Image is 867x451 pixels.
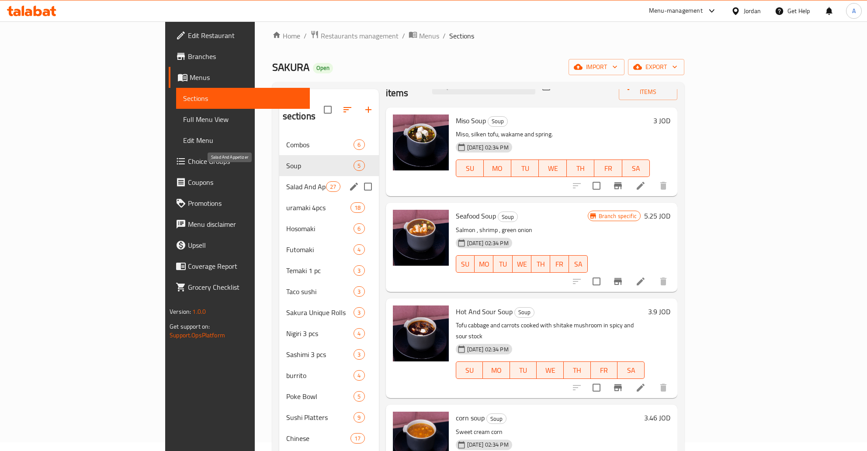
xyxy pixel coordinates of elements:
[279,155,379,176] div: Soup5
[456,255,475,273] button: SU
[354,350,364,359] span: 3
[286,286,354,297] span: Taco sushi
[286,328,354,339] span: Nigiri 3 pcs
[852,6,856,16] span: A
[279,239,379,260] div: Futomaki4
[350,433,364,444] div: items
[188,51,303,62] span: Branches
[567,160,594,177] button: TH
[169,256,310,277] a: Coverage Report
[464,345,512,354] span: [DATE] 02:34 PM
[313,64,333,72] span: Open
[192,306,206,317] span: 1.0.0
[188,198,303,208] span: Promotions
[460,258,472,271] span: SU
[409,30,439,42] a: Menus
[644,210,670,222] h6: 5.25 JOD
[550,255,569,273] button: FR
[279,428,379,449] div: Chinese17
[649,6,703,16] div: Menu-management
[498,212,518,222] div: Soup
[169,193,310,214] a: Promotions
[386,73,422,100] h2: Menu items
[337,99,358,120] span: Sort sections
[310,30,399,42] a: Restaurants management
[393,210,449,266] img: Seafood Soup
[169,214,310,235] a: Menu disclaimer
[286,307,354,318] span: Sakura Unique Rolls
[169,172,310,193] a: Coupons
[170,306,191,317] span: Version:
[354,286,364,297] div: items
[513,255,531,273] button: WE
[488,116,508,127] div: Soup
[354,244,364,255] div: items
[653,175,674,196] button: delete
[286,412,354,423] div: Sushi Platters
[486,413,506,424] div: Soup
[170,321,210,332] span: Get support on:
[456,129,650,140] p: Miso, silken tofu, wakame and spring.
[188,261,303,271] span: Coverage Report
[354,225,364,233] span: 6
[540,364,560,377] span: WE
[535,258,547,271] span: TH
[393,114,449,170] img: Miso Soup
[272,30,684,42] nav: breadcrumb
[279,176,379,197] div: Salad And Appetizer27edit
[594,364,614,377] span: FR
[286,223,354,234] span: Hosomaki
[464,441,512,449] span: [DATE] 02:34 PM
[279,302,379,323] div: Sakura Unique Rolls3
[570,162,591,175] span: TH
[319,101,337,119] span: Select all sections
[744,6,761,16] div: Jordan
[653,271,674,292] button: delete
[531,255,550,273] button: TH
[347,180,361,193] button: edit
[456,320,645,342] p: Tofu cabbage and carrots cooked with shitake mushroom in spicy and sour stock
[464,239,512,247] span: [DATE] 02:34 PM
[487,414,506,424] span: Soup
[464,143,512,152] span: [DATE] 02:34 PM
[169,25,310,46] a: Edit Restaurant
[169,46,310,67] a: Branches
[475,255,493,273] button: MO
[554,258,565,271] span: FR
[449,31,474,41] span: Sections
[569,59,624,75] button: import
[169,67,310,88] a: Menus
[279,365,379,386] div: burrito4
[286,391,354,402] span: Poke Bowl
[484,160,511,177] button: MO
[188,30,303,41] span: Edit Restaurant
[279,386,379,407] div: Poke Bowl5
[286,244,354,255] span: Futomaki
[621,364,641,377] span: SA
[443,31,446,41] li: /
[513,364,534,377] span: TU
[498,212,517,222] span: Soup
[354,391,364,402] div: items
[286,181,326,192] span: Salad And Appetizer
[286,349,354,360] span: Sashimi 3 pcs
[286,433,350,444] span: Chinese
[635,276,646,287] a: Edit menu item
[635,180,646,191] a: Edit menu item
[354,392,364,401] span: 5
[188,177,303,187] span: Coupons
[286,265,354,276] span: Temaki 1 pc
[286,202,350,213] span: uramaki 4pcs
[595,212,640,220] span: Branch specific
[393,305,449,361] img: Hot And Sour Soup
[607,175,628,196] button: Branch-specific-item
[591,361,618,379] button: FR
[354,141,364,149] span: 6
[286,370,354,381] span: burrito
